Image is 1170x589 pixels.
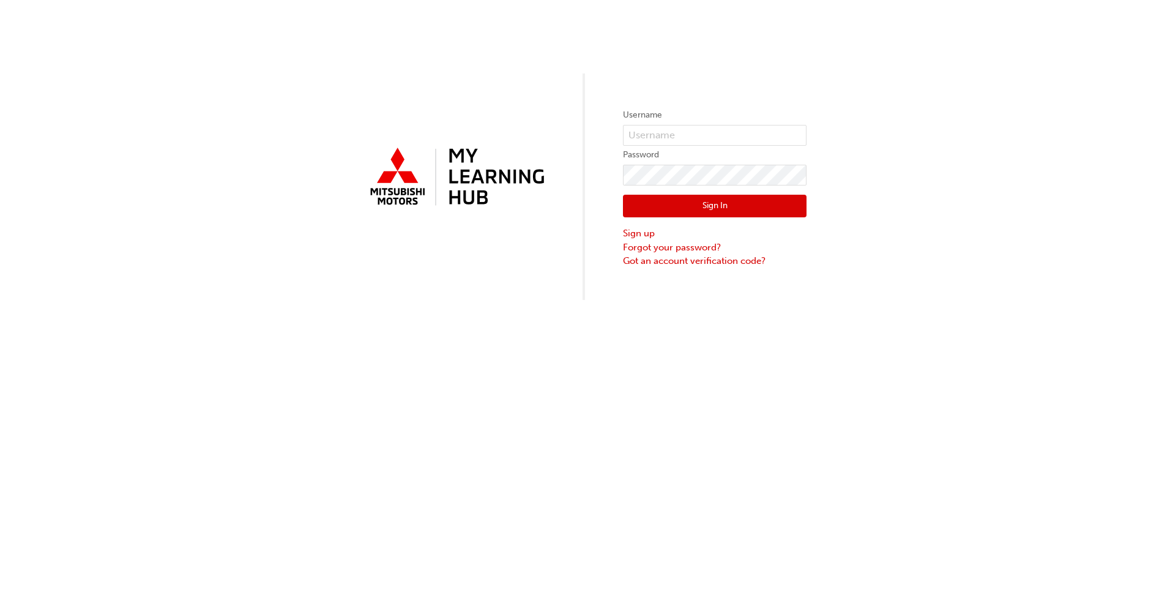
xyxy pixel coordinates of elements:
button: Sign In [623,195,807,218]
a: Got an account verification code? [623,254,807,268]
label: Username [623,108,807,122]
a: Forgot your password? [623,241,807,255]
input: Username [623,125,807,146]
label: Password [623,148,807,162]
img: mmal [363,143,547,212]
a: Sign up [623,227,807,241]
